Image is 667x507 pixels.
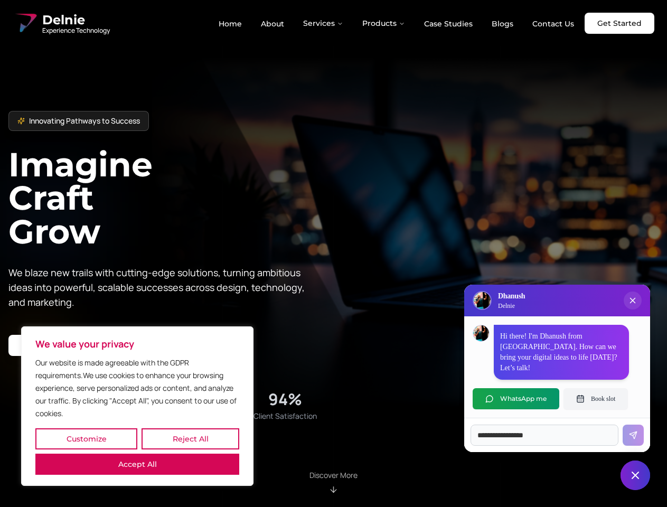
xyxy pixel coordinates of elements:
[35,337,239,350] p: We value your privacy
[416,15,481,33] a: Case Studies
[13,11,110,36] a: Delnie Logo Full
[474,292,491,309] img: Delnie Logo
[498,291,525,302] h3: Dhanush
[473,388,559,409] button: WhatsApp me
[13,11,38,36] img: Delnie Logo
[500,331,623,373] p: Hi there! I'm Dhanush from [GEOGRAPHIC_DATA]. How can we bring your digital ideas to life [DATE]?...
[585,13,654,34] a: Get Started
[210,13,583,34] nav: Main
[29,116,140,126] span: Innovating Pathways to Success
[210,15,250,33] a: Home
[268,390,302,409] div: 94%
[524,15,583,33] a: Contact Us
[563,388,628,409] button: Book slot
[483,15,522,33] a: Blogs
[253,411,317,421] span: Client Satisfaction
[252,15,293,33] a: About
[309,470,358,494] div: Scroll to About section
[35,454,239,475] button: Accept All
[142,428,239,449] button: Reject All
[621,461,650,490] button: Close chat
[42,12,110,29] span: Delnie
[309,470,358,481] p: Discover More
[35,428,137,449] button: Customize
[8,335,129,356] a: Start your project with us
[35,356,239,420] p: Our website is made agreeable with the GDPR requirements.We use cookies to enhance your browsing ...
[8,265,313,309] p: We blaze new trails with cutting-edge solutions, turning ambitious ideas into powerful, scalable ...
[42,26,110,35] span: Experience Technology
[473,325,489,341] img: Dhanush
[8,148,334,248] h1: Imagine Craft Grow
[295,13,352,34] button: Services
[354,13,414,34] button: Products
[498,302,525,310] p: Delnie
[624,292,642,309] button: Close chat popup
